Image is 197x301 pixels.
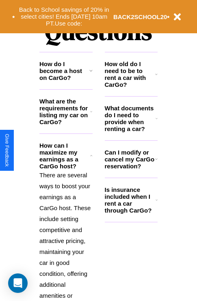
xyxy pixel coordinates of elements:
[105,186,156,214] h3: Is insurance included when I rent a car through CarGo?
[4,134,10,167] div: Give Feedback
[39,60,89,81] h3: How do I become a host on CarGo?
[8,273,28,293] div: Open Intercom Messenger
[39,142,90,170] h3: How can I maximize my earnings as a CarGo host?
[113,13,167,20] b: BACK2SCHOOL20
[105,105,156,132] h3: What documents do I need to provide when renting a car?
[15,4,113,29] button: Back to School savings of 20% in select cities! Ends [DATE] 10am PT.Use code:
[105,60,156,88] h3: How old do I need to be to rent a car with CarGo?
[105,149,155,170] h3: Can I modify or cancel my CarGo reservation?
[39,98,90,125] h3: What are the requirements for listing my car on CarGo?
